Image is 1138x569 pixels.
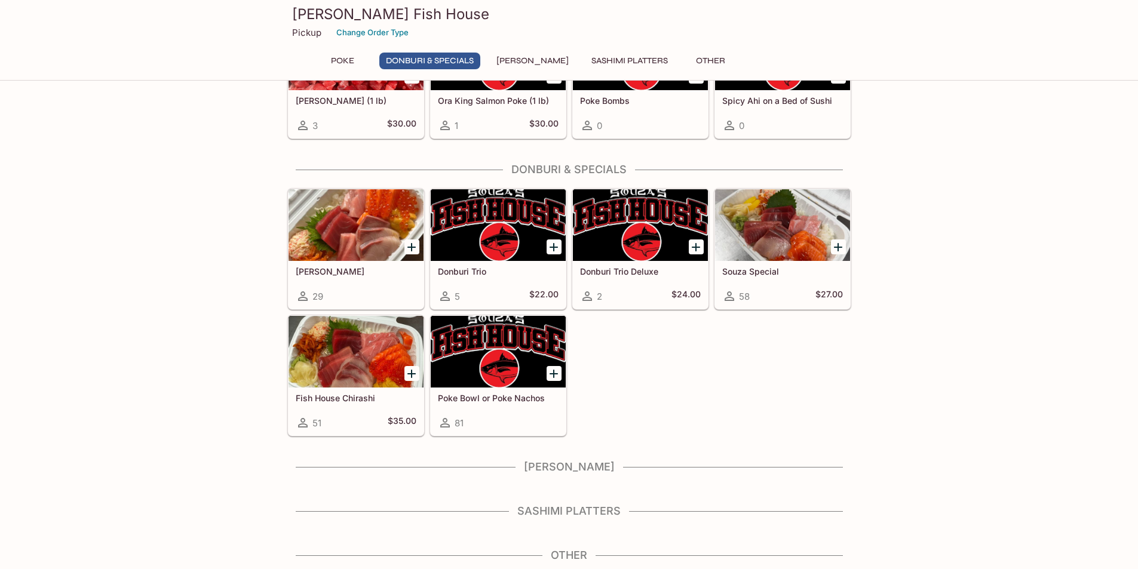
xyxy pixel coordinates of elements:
button: Add Poke Bowl or Poke Nachos [547,366,562,381]
a: [PERSON_NAME]29 [288,189,424,309]
h5: Donburi Trio [438,266,559,276]
span: 3 [312,120,318,131]
button: Poke [316,53,370,69]
span: 2 [597,291,602,302]
span: 29 [312,291,323,302]
div: Spicy Ahi on a Bed of Sushi [715,19,850,90]
a: Poke Bowl or Poke Nachos81 [430,315,566,436]
div: Sashimi Donburis [289,189,424,261]
h5: $27.00 [815,289,843,303]
span: 0 [739,120,744,131]
h5: $30.00 [529,118,559,133]
p: Pickup [292,27,321,38]
h4: Sashimi Platters [287,505,851,518]
div: Ora King Salmon Poke (1 lb) [431,19,566,90]
button: Add Fish House Chirashi [404,366,419,381]
span: 1 [455,120,458,131]
div: Donburi Trio [431,189,566,261]
div: Fish House Chirashi [289,316,424,387]
button: [PERSON_NAME] [490,53,575,69]
div: Poke Bowl or Poke Nachos [431,316,566,387]
div: Souza Special [715,189,850,261]
h5: Souza Special [722,266,843,276]
span: 0 [597,120,602,131]
h4: [PERSON_NAME] [287,460,851,473]
a: Fish House Chirashi51$35.00 [288,315,424,436]
h5: Donburi Trio Deluxe [580,266,701,276]
a: Souza Special58$27.00 [714,189,851,309]
h5: $30.00 [387,118,416,133]
h5: Poke Bombs [580,96,701,106]
button: Change Order Type [331,23,414,42]
span: 5 [455,291,460,302]
button: Add Donburi Trio [547,239,562,254]
div: Ahi Poke (1 lb) [289,19,424,90]
button: Sashimi Platters [585,53,674,69]
button: Add Sashimi Donburis [404,239,419,254]
h4: Donburi & Specials [287,163,851,176]
h5: [PERSON_NAME] [296,266,416,276]
h5: $35.00 [388,416,416,430]
h5: $22.00 [529,289,559,303]
h5: $24.00 [671,289,701,303]
h5: [PERSON_NAME] (1 lb) [296,96,416,106]
button: Other [684,53,738,69]
div: Donburi Trio Deluxe [573,189,708,261]
span: 58 [739,291,750,302]
button: Add Donburi Trio Deluxe [689,239,704,254]
h3: [PERSON_NAME] Fish House [292,5,846,23]
button: Add Souza Special [831,239,846,254]
h5: Spicy Ahi on a Bed of Sushi [722,96,843,106]
a: Donburi Trio5$22.00 [430,189,566,309]
h5: Ora King Salmon Poke (1 lb) [438,96,559,106]
h5: Fish House Chirashi [296,393,416,403]
a: Donburi Trio Deluxe2$24.00 [572,189,708,309]
div: Poke Bombs [573,19,708,90]
h4: Other [287,549,851,562]
button: Donburi & Specials [379,53,480,69]
h5: Poke Bowl or Poke Nachos [438,393,559,403]
span: 81 [455,417,464,429]
span: 51 [312,417,321,429]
